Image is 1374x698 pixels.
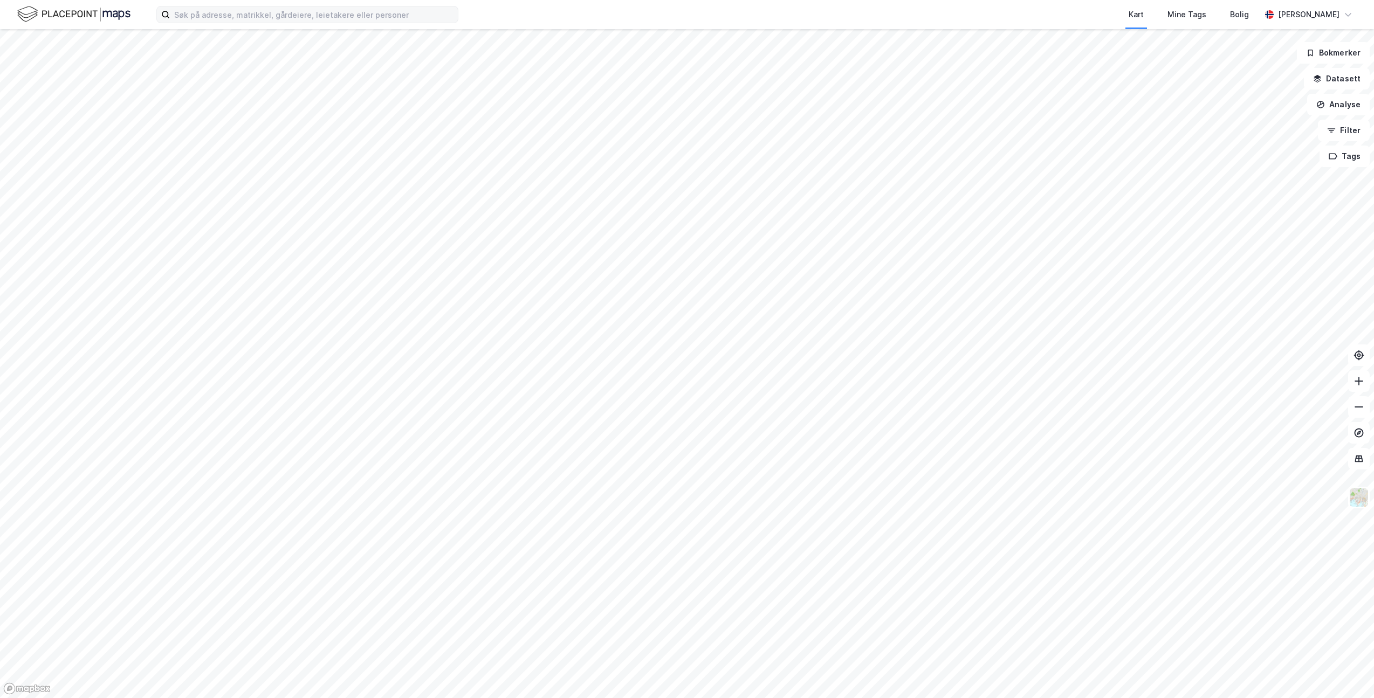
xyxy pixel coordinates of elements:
[1230,8,1249,21] div: Bolig
[1320,646,1374,698] iframe: Chat Widget
[1129,8,1144,21] div: Kart
[1278,8,1339,21] div: [PERSON_NAME]
[17,5,130,24] img: logo.f888ab2527a4732fd821a326f86c7f29.svg
[1167,8,1206,21] div: Mine Tags
[170,6,458,23] input: Søk på adresse, matrikkel, gårdeiere, leietakere eller personer
[1320,646,1374,698] div: Kontrollprogram for chat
